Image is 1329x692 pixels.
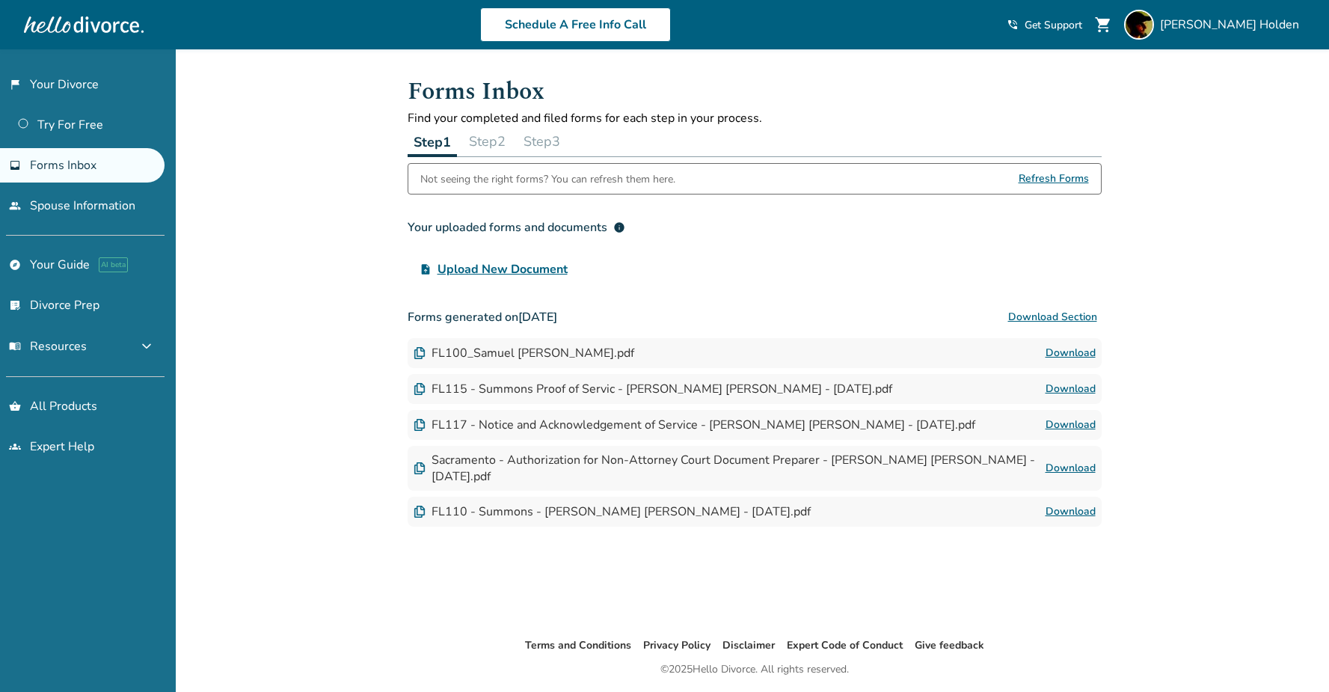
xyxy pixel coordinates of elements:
[1160,16,1305,33] span: [PERSON_NAME] Holden
[1019,164,1089,194] span: Refresh Forms
[9,299,21,311] span: list_alt_check
[414,419,426,431] img: Document
[408,73,1102,110] h1: Forms Inbox
[1004,302,1102,332] button: Download Section
[9,400,21,412] span: shopping_basket
[660,661,849,679] div: © 2025 Hello Divorce. All rights reserved.
[1046,416,1096,434] a: Download
[1046,380,1096,398] a: Download
[99,257,128,272] span: AI beta
[138,337,156,355] span: expand_more
[9,441,21,453] span: groups
[1025,18,1082,32] span: Get Support
[408,110,1102,126] p: Find your completed and filed forms for each step in your process.
[408,126,457,157] button: Step1
[414,347,426,359] img: Document
[463,126,512,156] button: Step2
[1094,16,1112,34] span: shopping_cart
[414,462,426,474] img: Document
[420,263,432,275] span: upload_file
[30,157,96,174] span: Forms Inbox
[9,200,21,212] span: people
[438,260,568,278] span: Upload New Document
[414,383,426,395] img: Document
[9,159,21,171] span: inbox
[915,637,984,655] li: Give feedback
[525,638,631,652] a: Terms and Conditions
[414,452,1046,485] div: Sacramento - Authorization for Non-Attorney Court Document Preparer - [PERSON_NAME] [PERSON_NAME]...
[518,126,566,156] button: Step3
[1046,459,1096,477] a: Download
[414,381,892,397] div: FL115 - Summons Proof of Servic - [PERSON_NAME] [PERSON_NAME] - [DATE].pdf
[414,506,426,518] img: Document
[414,503,811,520] div: FL110 - Summons - [PERSON_NAME] [PERSON_NAME] - [DATE].pdf
[1007,19,1019,31] span: phone_in_talk
[1124,10,1154,40] img: Sam Holden
[613,221,625,233] span: info
[1046,503,1096,521] a: Download
[414,345,634,361] div: FL100_Samuel [PERSON_NAME].pdf
[643,638,710,652] a: Privacy Policy
[408,218,625,236] div: Your uploaded forms and documents
[9,79,21,91] span: flag_2
[9,338,87,355] span: Resources
[1254,620,1329,692] iframe: Chat Widget
[408,302,1102,332] h3: Forms generated on [DATE]
[420,164,675,194] div: Not seeing the right forms? You can refresh them here.
[722,637,775,655] li: Disclaimer
[1007,18,1082,32] a: phone_in_talkGet Support
[9,340,21,352] span: menu_book
[9,259,21,271] span: explore
[1046,344,1096,362] a: Download
[480,7,671,42] a: Schedule A Free Info Call
[787,638,903,652] a: Expert Code of Conduct
[414,417,975,433] div: FL117 - Notice and Acknowledgement of Service - [PERSON_NAME] [PERSON_NAME] - [DATE].pdf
